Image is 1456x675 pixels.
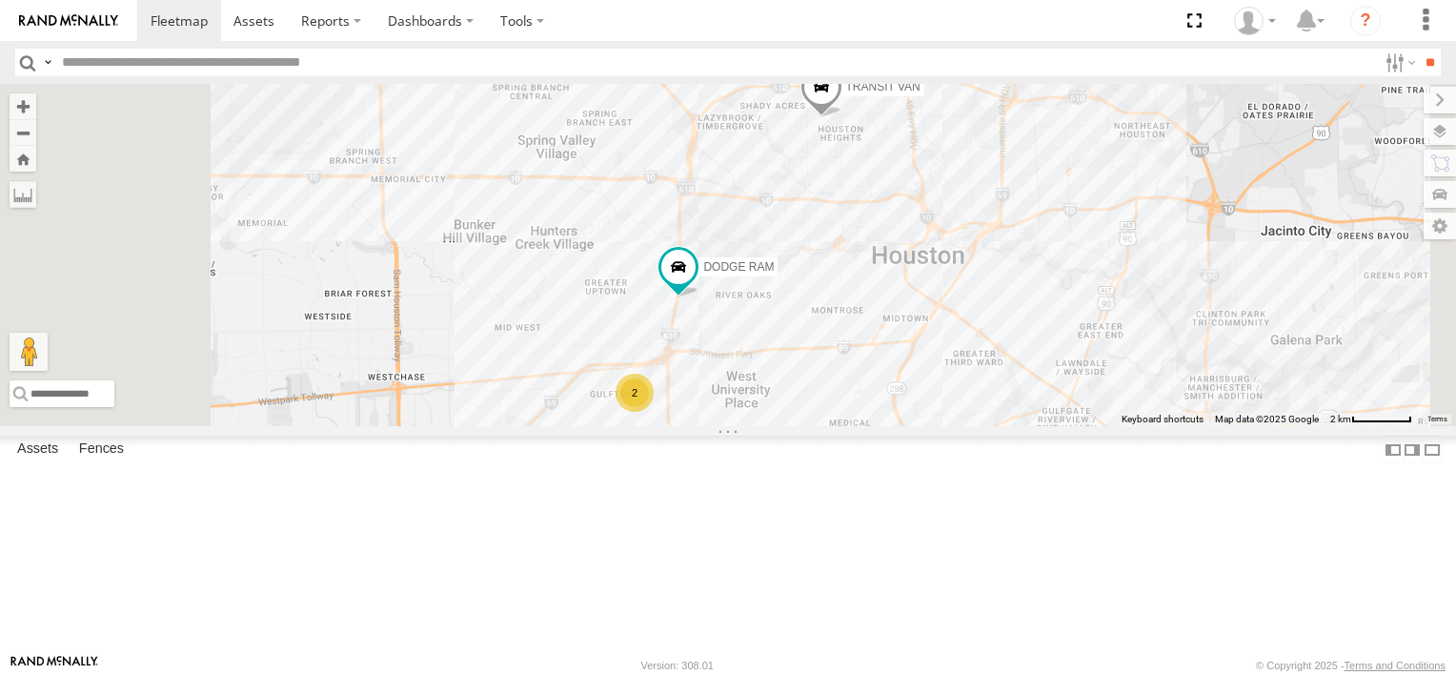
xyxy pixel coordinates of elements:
[19,14,118,28] img: rand-logo.svg
[1424,213,1456,239] label: Map Settings
[10,333,48,371] button: Drag Pegman onto the map to open Street View
[40,49,55,76] label: Search Query
[1256,660,1446,671] div: © Copyright 2025 -
[1403,436,1422,463] label: Dock Summary Table to the Right
[616,374,654,412] div: 2
[1423,436,1442,463] label: Hide Summary Table
[703,259,774,273] span: DODGE RAM
[846,80,920,93] span: TRANSIT VAN
[1122,413,1203,426] button: Keyboard shortcuts
[10,119,36,146] button: Zoom out
[70,437,133,463] label: Fences
[1345,660,1446,671] a: Terms and Conditions
[10,146,36,172] button: Zoom Home
[1215,414,1319,424] span: Map data ©2025 Google
[1384,436,1403,463] label: Dock Summary Table to the Left
[10,656,98,675] a: Visit our Website
[10,93,36,119] button: Zoom in
[1325,413,1418,426] button: Map Scale: 2 km per 60 pixels
[8,437,68,463] label: Assets
[641,660,714,671] div: Version: 308.01
[1330,414,1351,424] span: 2 km
[1378,49,1419,76] label: Search Filter Options
[1350,6,1381,36] i: ?
[1427,415,1447,422] a: Terms (opens in new tab)
[1227,7,1283,35] div: Lupe Hernandez
[10,181,36,208] label: Measure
